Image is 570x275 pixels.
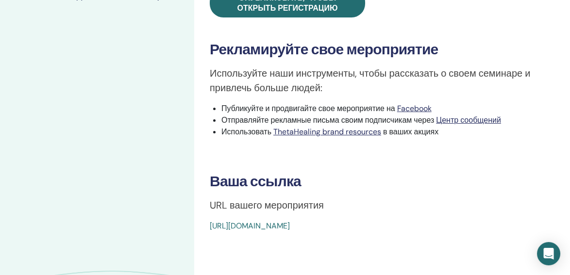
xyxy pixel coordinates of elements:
a: ThetaHealing brand resources [273,127,381,137]
a: Facebook [397,103,432,113]
h3: Ваша ссылка [210,173,567,190]
h3: Рекламируйте свое мероприятие [210,41,567,58]
a: [URL][DOMAIN_NAME] [210,221,290,231]
li: Отправляйте рекламные письма своим подписчикам через [221,114,567,126]
li: Использовать в ваших акциях [221,126,567,138]
p: URL вашего мероприятия [210,198,567,212]
a: Центр сообщений [436,115,501,125]
div: Open Intercom Messenger [537,242,560,265]
p: Используйте наши инструменты, чтобы рассказать о своем семинаре и привлечь больше людей: [210,66,567,95]
li: Публикуйте и продвигайте свое мероприятие на [221,103,567,114]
